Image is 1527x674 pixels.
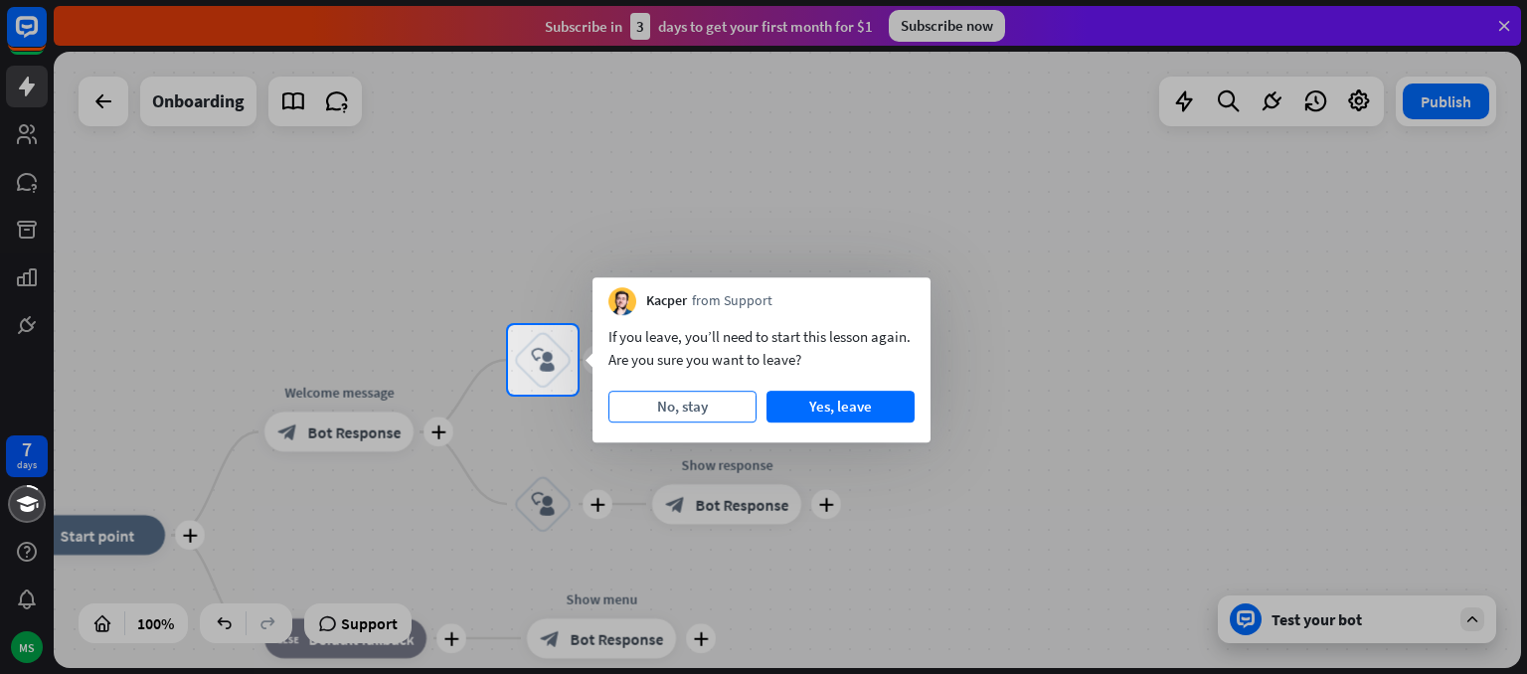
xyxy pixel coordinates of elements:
span: from Support [692,291,772,311]
div: If you leave, you’ll need to start this lesson again. Are you sure you want to leave? [608,325,915,371]
span: Kacper [646,291,687,311]
i: block_user_input [531,348,555,372]
button: No, stay [608,391,757,422]
button: Yes, leave [766,391,915,422]
button: Open LiveChat chat widget [16,8,76,68]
